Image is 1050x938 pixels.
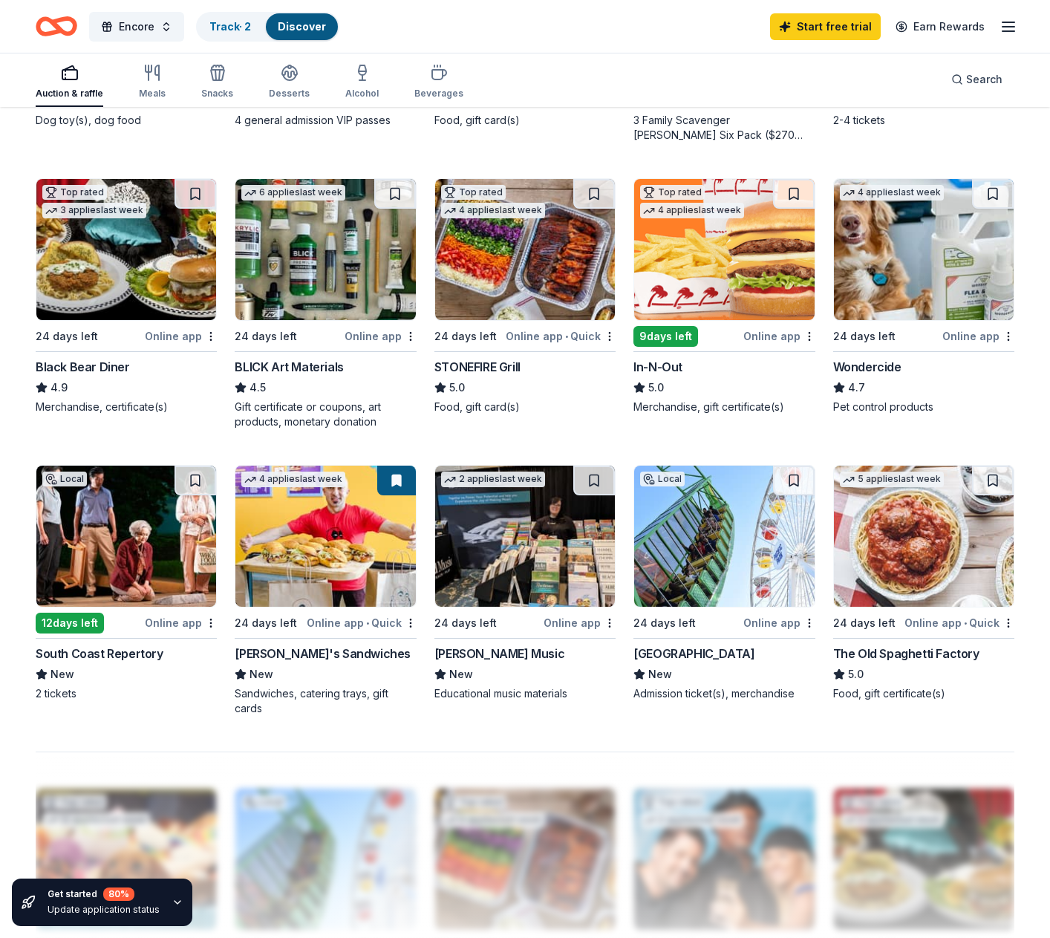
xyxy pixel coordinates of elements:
div: Dog toy(s), dog food [36,113,217,128]
a: Image for Ike's Sandwiches4 applieslast week24 days leftOnline app•Quick[PERSON_NAME]'s Sandwiche... [235,465,416,716]
div: [GEOGRAPHIC_DATA] [633,645,754,662]
div: Online app [145,613,217,632]
div: Online app Quick [904,613,1014,632]
span: 4.7 [848,379,865,397]
button: Encore [89,12,184,42]
img: Image for Wondercide [834,179,1014,320]
button: Search [939,65,1014,94]
div: 24 days left [36,328,98,345]
span: • [565,330,568,342]
div: Online app [743,613,815,632]
div: In-N-Out [633,358,682,376]
div: Top rated [42,185,107,200]
a: Image for South Coast RepertoryLocal12days leftOnline appSouth Coast RepertoryNew2 tickets [36,465,217,701]
div: Admission ticket(s), merchandise [633,686,815,701]
div: 4 applies last week [840,185,944,201]
div: Online app [145,327,217,345]
div: 24 days left [633,614,696,632]
div: Wondercide [833,358,901,376]
div: 24 days left [434,328,497,345]
img: Image for Alfred Music [435,466,615,607]
img: Image for Ike's Sandwiches [235,466,415,607]
div: Alcohol [345,88,379,100]
span: New [449,665,473,683]
a: Image for BLICK Art Materials6 applieslast week24 days leftOnline appBLICK Art Materials4.5Gift c... [235,178,416,429]
img: Image for STONEFIRE Grill [435,179,615,320]
div: Top rated [441,185,506,200]
button: Alcohol [345,58,379,107]
div: 2 tickets [36,686,217,701]
span: New [250,665,273,683]
div: Update application status [48,904,160,916]
a: Image for In-N-OutTop rated4 applieslast week9days leftOnline appIn-N-Out5.0Merchandise, gift cer... [633,178,815,414]
div: Merchandise, certificate(s) [36,400,217,414]
span: 5.0 [848,665,864,683]
div: Local [640,472,685,486]
div: 4 applies last week [441,203,545,218]
a: Discover [278,20,326,33]
span: New [648,665,672,683]
div: Online app Quick [506,327,616,345]
div: Educational music materials [434,686,616,701]
div: 9 days left [633,326,698,347]
div: The Old Spaghetti Factory [833,645,979,662]
div: Snacks [201,88,233,100]
div: South Coast Repertory [36,645,163,662]
button: Snacks [201,58,233,107]
div: Sandwiches, catering trays, gift cards [235,686,416,716]
div: 24 days left [235,328,297,345]
div: 24 days left [434,614,497,632]
div: Meals [139,88,166,100]
div: Auction & raffle [36,88,103,100]
a: Image for Pacific ParkLocal24 days leftOnline app[GEOGRAPHIC_DATA]NewAdmission ticket(s), merchan... [633,465,815,701]
div: Food, gift certificate(s) [833,686,1014,701]
span: 4.5 [250,379,266,397]
div: 2 applies last week [441,472,545,487]
div: Get started [48,887,160,901]
div: Gift certificate or coupons, art products, monetary donation [235,400,416,429]
div: Online app [743,327,815,345]
a: Image for Black Bear DinerTop rated3 applieslast week24 days leftOnline appBlack Bear Diner4.9Mer... [36,178,217,414]
a: Start free trial [770,13,881,40]
div: 24 days left [833,328,896,345]
span: 4.9 [50,379,68,397]
div: 3 applies last week [42,203,146,218]
div: 5 applies last week [840,472,944,487]
a: Image for Alfred Music2 applieslast week24 days leftOnline app[PERSON_NAME] MusicNewEducational m... [434,465,616,701]
button: Track· 2Discover [196,12,339,42]
img: Image for The Old Spaghetti Factory [834,466,1014,607]
div: [PERSON_NAME]'s Sandwiches [235,645,411,662]
span: New [50,665,74,683]
div: 4 applies last week [640,203,744,218]
div: 3 Family Scavenger [PERSON_NAME] Six Pack ($270 Value), 2 Date Night Scavenger [PERSON_NAME] Two ... [633,113,815,143]
span: Search [966,71,1002,88]
a: Image for Wondercide4 applieslast week24 days leftOnline appWondercide4.7Pet control products [833,178,1014,414]
div: Top rated [640,185,705,200]
div: Food, gift card(s) [434,400,616,414]
div: Online app [345,327,417,345]
a: Image for The Old Spaghetti Factory5 applieslast week24 days leftOnline app•QuickThe Old Spaghett... [833,465,1014,701]
div: Desserts [269,88,310,100]
button: Desserts [269,58,310,107]
span: 5.0 [648,379,664,397]
button: Beverages [414,58,463,107]
div: 6 applies last week [241,185,345,201]
img: Image for In-N-Out [634,179,814,320]
img: Image for Black Bear Diner [36,179,216,320]
div: Black Bear Diner [36,358,130,376]
div: Online app Quick [307,613,417,632]
span: Encore [119,18,154,36]
div: BLICK Art Materials [235,358,343,376]
div: 2-4 tickets [833,113,1014,128]
a: Track· 2 [209,20,251,33]
a: Earn Rewards [887,13,994,40]
div: 4 general admission VIP passes [235,113,416,128]
img: Image for Pacific Park [634,466,814,607]
div: 4 applies last week [241,472,345,487]
div: 80 % [103,887,134,901]
div: Pet control products [833,400,1014,414]
div: Online app [544,613,616,632]
span: • [366,617,369,629]
img: Image for South Coast Repertory [36,466,216,607]
div: Food, gift card(s) [434,113,616,128]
